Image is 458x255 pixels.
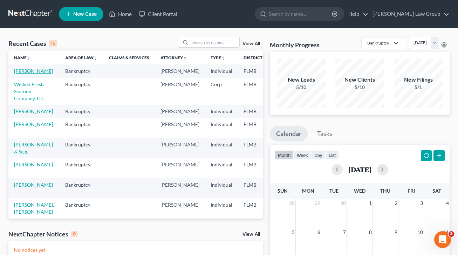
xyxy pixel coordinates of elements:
span: 29 [314,199,321,207]
iframe: Intercom live chat [434,231,451,248]
div: New Clients [335,76,384,84]
a: [PERSON_NAME] [14,182,53,188]
td: Individual [205,219,238,239]
span: 7 [342,228,347,236]
a: View All [242,41,260,46]
td: Individual [205,105,238,118]
button: day [311,150,326,160]
div: 5/10 [335,84,384,91]
div: New Filings [394,76,443,84]
div: New Leads [277,76,326,84]
p: No notices yet! [14,247,257,254]
a: Area of Lawunfold_more [65,55,98,60]
td: FLMB [238,219,272,239]
button: month [275,150,294,160]
td: [PERSON_NAME] [155,138,205,158]
td: Bankruptcy [60,64,103,77]
td: Bankruptcy [60,138,103,158]
td: Individual [205,138,238,158]
td: FLMB [238,138,272,158]
span: 30 [340,199,347,207]
i: unfold_more [183,56,187,60]
td: Bankruptcy [60,178,103,198]
i: unfold_more [221,56,225,60]
button: week [294,150,311,160]
td: FLMB [238,198,272,218]
td: FLMB [238,178,272,198]
td: Bankruptcy [60,219,103,239]
h2: [DATE] [348,166,371,173]
a: Tasks [311,126,339,142]
span: 10 [417,228,424,236]
a: [PERSON_NAME] [14,108,53,114]
td: Individual [205,198,238,218]
a: Calendar [270,126,308,142]
div: 15 [49,40,57,47]
input: Search by name... [269,7,333,20]
button: list [326,150,339,160]
td: [PERSON_NAME] [155,64,205,77]
i: unfold_more [94,56,98,60]
input: Search by name... [190,37,239,47]
td: [PERSON_NAME] [155,105,205,118]
div: Bankruptcy [367,40,389,46]
span: 28 [288,199,295,207]
td: [PERSON_NAME] [155,219,205,239]
a: [PERSON_NAME] Law Group [369,8,449,20]
a: Help [345,8,368,20]
span: Sat [432,188,441,194]
td: Individual [205,118,238,138]
a: [PERSON_NAME], [PERSON_NAME] [14,202,54,215]
a: [PERSON_NAME] & Sage [14,142,53,154]
td: Bankruptcy [60,78,103,105]
td: FLMB [238,158,272,178]
span: 8 [368,228,372,236]
span: Sun [278,188,288,194]
span: 2 [394,199,398,207]
a: Home [105,8,135,20]
td: [PERSON_NAME] [155,118,205,138]
span: 6 [317,228,321,236]
td: [PERSON_NAME] [155,198,205,218]
span: 11 [443,228,450,236]
a: Districtunfold_more [244,55,267,60]
td: [PERSON_NAME] [155,178,205,198]
span: 3 [449,231,454,237]
td: FLMB [238,105,272,118]
div: NextChapter Notices [8,230,77,238]
td: Corp [205,78,238,105]
td: [PERSON_NAME] [155,158,205,178]
a: [PERSON_NAME] [14,121,53,127]
a: [PERSON_NAME] [14,68,53,74]
div: 0 [71,231,77,237]
a: Attorneyunfold_more [160,55,187,60]
span: New Case [73,12,97,17]
td: [PERSON_NAME] [155,78,205,105]
td: Individual [205,64,238,77]
a: Typeunfold_more [211,55,225,60]
div: 5/1 [394,84,443,91]
td: FLMB [238,118,272,138]
span: 3 [419,199,424,207]
div: 5/10 [277,84,326,91]
a: [PERSON_NAME] [14,161,53,167]
span: 5 [291,228,295,236]
span: Thu [380,188,390,194]
td: Individual [205,158,238,178]
span: Fri [408,188,415,194]
span: 9 [394,228,398,236]
a: Client Portal [135,8,181,20]
span: 4 [445,199,450,207]
div: Recent Cases [8,39,57,48]
td: Bankruptcy [60,118,103,138]
span: Tue [329,188,339,194]
a: Wicked Fresh Seafood Company, LLC [14,81,45,101]
a: Nameunfold_more [14,55,31,60]
h3: Monthly Progress [270,41,320,49]
td: Bankruptcy [60,198,103,218]
a: View All [242,232,260,237]
td: Bankruptcy [60,105,103,118]
span: Mon [302,188,314,194]
td: Bankruptcy [60,158,103,178]
span: Wed [354,188,365,194]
